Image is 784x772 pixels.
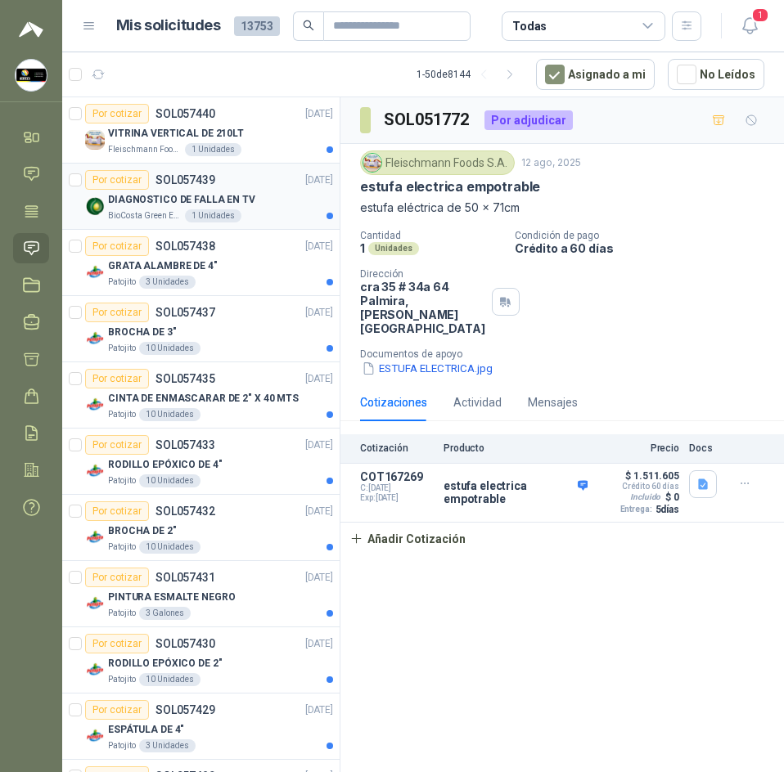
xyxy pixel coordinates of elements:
p: 1 [360,241,365,255]
a: Por cotizarSOL057431[DATE] Company LogoPINTURA ESMALTE NEGROPatojito3 Galones [62,561,340,627]
a: Por cotizarSOL057433[DATE] Company LogoRODILLO EPÓXICO DE 4"Patojito10 Unidades [62,429,340,495]
p: Fleischmann Foods S.A. [108,143,182,156]
img: Company Logo [85,527,105,547]
div: Mensajes [528,393,578,411]
img: Company Logo [85,329,105,348]
div: Por cotizar [85,236,149,256]
div: Por cotizar [85,369,149,388]
img: Company Logo [85,726,105,746]
p: BROCHA DE 3" [108,325,177,340]
p: [DATE] [305,371,333,387]
p: SOL057440 [155,108,215,119]
span: search [303,20,314,31]
p: ESPÁTULA DE 4" [108,722,184,738]
p: Patojito [108,541,136,554]
div: Cotizaciones [360,393,427,411]
button: 1 [735,11,764,41]
p: estufa electrica empotrable [444,479,588,505]
p: Crédito 60 días [622,482,679,491]
div: Por cotizar [85,501,149,521]
a: Por cotizarSOL057432[DATE] Company LogoBROCHA DE 2"Patojito10 Unidades [62,495,340,561]
p: [DATE] [305,305,333,321]
p: Patojito [108,342,136,355]
span: 13753 [234,16,280,36]
div: Por adjudicar [484,110,573,130]
p: SOL057432 [155,505,215,517]
a: Por cotizarSOL057435[DATE] Company LogoCINTA DE ENMASCARAR DE 2" X 40 MTSPatojito10 Unidades [62,362,340,429]
div: 3 Galones [139,607,191,620]
p: 5 días [656,504,679,515]
p: VITRINA VERTICAL DE 210LT [108,126,244,141]
div: 3 Unidades [139,739,196,752]
div: 10 Unidades [139,541,201,554]
h1: Mis solicitudes [116,14,221,38]
p: estufa eléctrica de 50 x 71cm [360,199,764,217]
p: SOL057437 [155,307,215,318]
p: Patojito [108,673,136,686]
img: Company Logo [16,60,47,91]
div: 10 Unidades [139,408,201,421]
span: Exp: [DATE] [360,493,434,503]
p: BROCHA DE 2" [108,523,177,539]
p: SOL057433 [155,439,215,451]
button: ESTUFA ELECTRICA.jpg [360,360,494,377]
h3: SOL051772 [384,107,471,132]
img: Company Logo [85,660,105,680]
p: Producto [444,442,588,454]
p: $ 0 [665,491,679,503]
p: COT167269 [360,470,434,483]
p: CINTA DE ENMASCARAR DE 2" X 40 MTS [108,391,299,406]
p: SOL057435 [155,373,215,384]
p: $ 1.511.605 [625,470,679,482]
div: 1 Unidades [185,143,241,156]
p: Patojito [108,408,136,421]
p: estufa electrica empotrable [360,178,540,195]
p: [DATE] [305,702,333,718]
p: SOL057429 [155,704,215,716]
img: Company Logo [85,461,105,481]
p: [DATE] [305,239,333,254]
p: [DATE] [305,504,333,519]
p: RODILLO EPÓXICO DE 2" [108,656,222,671]
button: No Leídos [668,59,764,90]
p: [DATE] [305,173,333,188]
div: Fleischmann Foods S.A. [360,150,515,175]
div: Todas [512,17,547,35]
p: Precio [597,442,679,454]
p: SOL057439 [155,174,215,186]
p: Cantidad [360,230,502,241]
p: SOL057438 [155,240,215,252]
div: 1 - 50 de 8144 [417,61,523,88]
img: Logo peakr [19,20,43,39]
div: Por cotizar [85,170,149,190]
p: cra 35 # 34a 64 Palmira , [PERSON_NAME][GEOGRAPHIC_DATA] [360,280,485,335]
img: Company Logo [85,130,105,150]
p: Patojito [108,739,136,752]
div: 3 Unidades [139,276,196,289]
p: [DATE] [305,106,333,122]
span: C: [DATE] [360,483,434,493]
p: DIAGNOSTICO DE FALLA EN TV [108,192,255,208]
button: Añadir Cotización [340,523,475,555]
p: Patojito [108,276,136,289]
div: Por cotizar [85,568,149,587]
p: Docs [689,442,722,454]
p: Patojito [108,607,136,620]
p: 12 ago, 2025 [521,155,581,171]
p: SOL057431 [155,572,215,583]
p: [DATE] [305,570,333,586]
p: BioCosta Green Energy S.A.S [108,209,182,222]
p: Documentos de apoyo [360,348,777,360]
div: Por cotizar [85,700,149,720]
p: GRATA ALAMBRE DE 4" [108,258,218,274]
img: Company Logo [85,196,105,216]
img: Company Logo [85,263,105,282]
img: Company Logo [85,395,105,415]
button: Asignado a mi [536,59,655,90]
a: Por cotizarSOL057438[DATE] Company LogoGRATA ALAMBRE DE 4"Patojito3 Unidades [62,230,340,296]
div: 1 Unidades [185,209,241,222]
a: Por cotizarSOL057439[DATE] Company LogoDIAGNOSTICO DE FALLA EN TVBioCosta Green Energy S.A.S1 Uni... [62,164,340,230]
p: [DATE] [305,438,333,453]
p: PINTURA ESMALTE NEGRO [108,590,235,605]
div: Actividad [453,393,502,411]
